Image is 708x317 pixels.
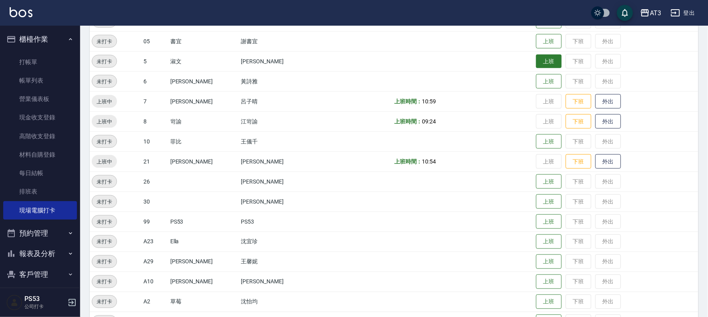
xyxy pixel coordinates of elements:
[536,74,562,89] button: 上班
[536,295,562,309] button: 上班
[168,252,239,272] td: [PERSON_NAME]
[168,131,239,151] td: 菲比
[536,194,562,209] button: 上班
[168,272,239,292] td: [PERSON_NAME]
[141,232,168,252] td: A23
[536,34,562,49] button: 上班
[239,272,322,292] td: [PERSON_NAME]
[3,285,77,305] button: 員工及薪資
[566,114,591,129] button: 下班
[141,172,168,192] td: 26
[141,192,168,212] td: 30
[422,158,436,165] span: 10:54
[92,157,117,166] span: 上班中
[239,192,322,212] td: [PERSON_NAME]
[668,6,698,20] button: 登出
[168,212,239,232] td: PS53
[239,91,322,111] td: 呂子晴
[3,264,77,285] button: 客戶管理
[394,118,422,125] b: 上班時間：
[239,212,322,232] td: PS53
[168,151,239,172] td: [PERSON_NAME]
[3,201,77,220] a: 現場電腦打卡
[239,51,322,71] td: [PERSON_NAME]
[3,145,77,164] a: 材料自購登錄
[141,252,168,272] td: A29
[141,51,168,71] td: 5
[92,198,117,206] span: 未打卡
[141,212,168,232] td: 99
[3,127,77,145] a: 高階收支登錄
[168,71,239,91] td: [PERSON_NAME]
[168,31,239,51] td: 書宜
[536,234,562,249] button: 上班
[24,295,65,303] h5: PS53
[422,98,436,105] span: 10:59
[239,252,322,272] td: 王馨妮
[536,134,562,149] button: 上班
[6,295,22,311] img: Person
[92,298,117,306] span: 未打卡
[3,29,77,50] button: 櫃檯作業
[536,275,562,289] button: 上班
[10,7,32,17] img: Logo
[92,178,117,186] span: 未打卡
[3,164,77,182] a: 每日結帳
[92,37,117,46] span: 未打卡
[595,154,621,169] button: 外出
[92,97,117,106] span: 上班中
[141,272,168,292] td: A10
[24,303,65,310] p: 公司打卡
[536,254,562,269] button: 上班
[141,151,168,172] td: 21
[239,232,322,252] td: 沈宜珍
[168,232,239,252] td: Ella
[239,131,322,151] td: 王儀千
[394,98,422,105] b: 上班時間：
[3,108,77,127] a: 現金收支登錄
[141,292,168,312] td: A2
[92,137,117,146] span: 未打卡
[650,8,661,18] div: AT3
[637,5,664,21] button: AT3
[595,94,621,109] button: 外出
[3,223,77,244] button: 預約管理
[141,111,168,131] td: 8
[168,51,239,71] td: 淑文
[92,258,117,266] span: 未打卡
[239,111,322,131] td: 江岢諭
[3,53,77,71] a: 打帳單
[3,90,77,108] a: 營業儀表板
[141,71,168,91] td: 6
[92,57,117,66] span: 未打卡
[536,214,562,229] button: 上班
[92,218,117,226] span: 未打卡
[239,151,322,172] td: [PERSON_NAME]
[536,174,562,189] button: 上班
[595,114,621,129] button: 外出
[141,91,168,111] td: 7
[536,55,562,69] button: 上班
[394,158,422,165] b: 上班時間：
[239,71,322,91] td: 黃詩雅
[168,292,239,312] td: 草莓
[3,71,77,90] a: 帳單列表
[168,111,239,131] td: 岢諭
[566,154,591,169] button: 下班
[3,243,77,264] button: 報表及分析
[239,172,322,192] td: [PERSON_NAME]
[239,292,322,312] td: 沈怡均
[168,91,239,111] td: [PERSON_NAME]
[141,31,168,51] td: 05
[422,118,436,125] span: 09:24
[92,77,117,86] span: 未打卡
[617,5,633,21] button: save
[239,31,322,51] td: 謝書宜
[92,238,117,246] span: 未打卡
[92,278,117,286] span: 未打卡
[3,182,77,201] a: 排班表
[566,94,591,109] button: 下班
[141,131,168,151] td: 10
[92,117,117,126] span: 上班中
